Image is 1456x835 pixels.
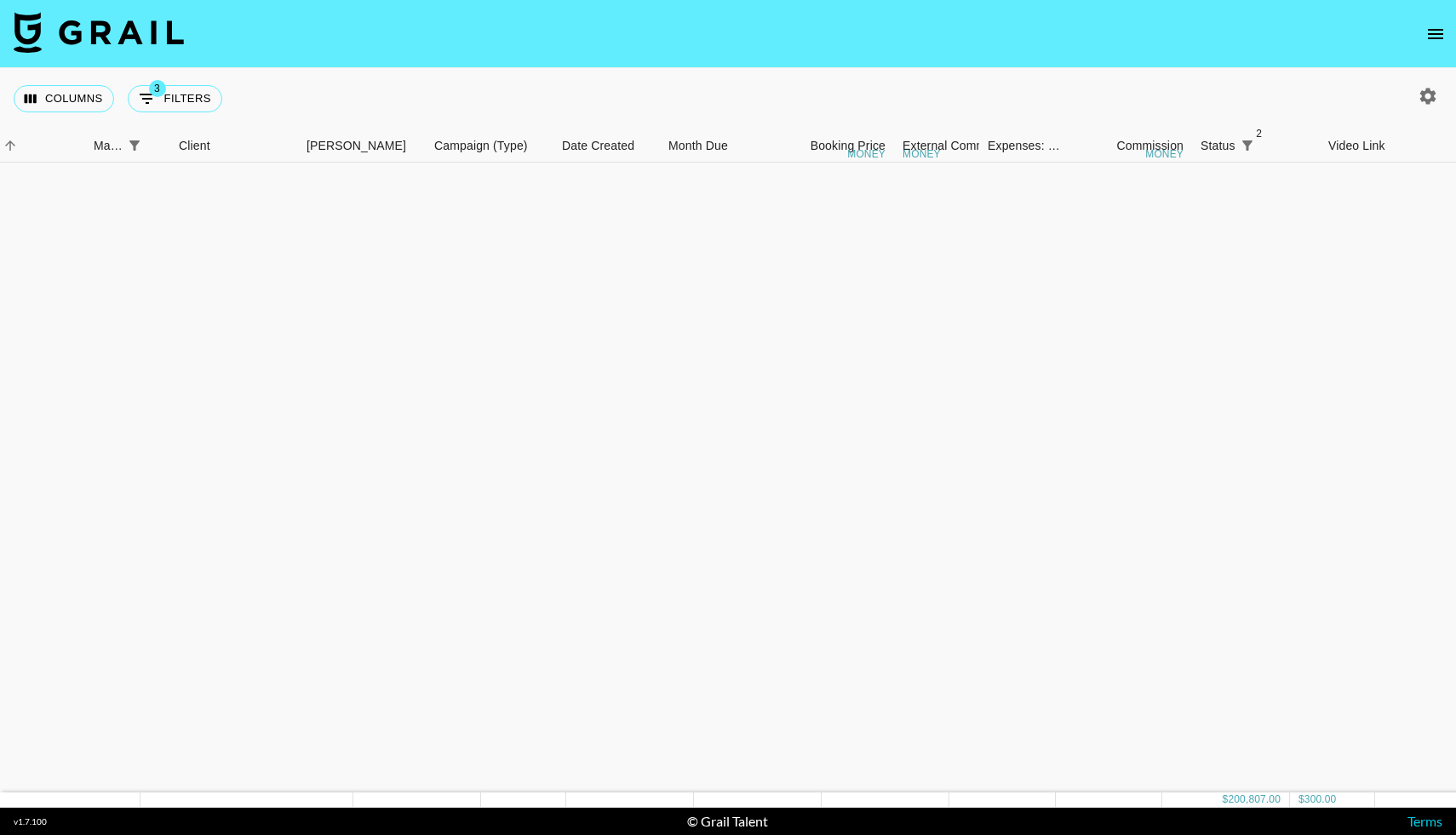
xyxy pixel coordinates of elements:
img: Grail Talent [14,12,184,53]
div: money [903,149,941,159]
div: Date Created [553,129,660,163]
button: Select columns [14,85,114,112]
div: $ [1223,792,1229,807]
div: v 1.7.100 [14,816,47,827]
div: Video Link [1328,129,1385,163]
div: money [847,149,886,159]
div: 300.00 [1304,792,1337,807]
div: Commission [1116,129,1184,163]
button: Sort [1259,134,1283,157]
div: © Grail Talent [687,813,768,830]
span: 2 [1251,125,1268,142]
div: [PERSON_NAME] [307,129,406,163]
div: Client [170,129,298,163]
div: External Commission [903,129,1017,163]
div: Expenses: Remove Commission? [988,129,1061,163]
div: money [1145,149,1184,159]
div: $ [1298,792,1304,807]
button: Show filters [123,134,146,157]
button: Sort [146,134,170,157]
div: Month Due [660,129,766,163]
span: 3 [149,80,166,97]
div: Video Link [1320,129,1447,163]
div: Status [1192,129,1320,163]
div: Date Created [562,129,634,163]
div: 1 active filter [123,134,146,157]
button: Show filters [128,85,222,112]
div: 2 active filters [1235,134,1259,157]
div: Booking Price [811,129,886,163]
div: 200,807.00 [1228,792,1281,807]
div: Campaign (Type) [434,129,528,163]
div: Manager [85,129,170,163]
div: Status [1201,129,1235,163]
div: Manager [94,129,123,163]
button: Show filters [1235,134,1259,157]
div: Expenses: Remove Commission? [979,129,1064,163]
div: Client [179,129,210,163]
a: Terms [1407,813,1442,829]
div: Month Due [668,129,728,163]
button: open drawer [1419,17,1453,51]
div: Booker [298,129,426,163]
div: Campaign (Type) [426,129,553,163]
